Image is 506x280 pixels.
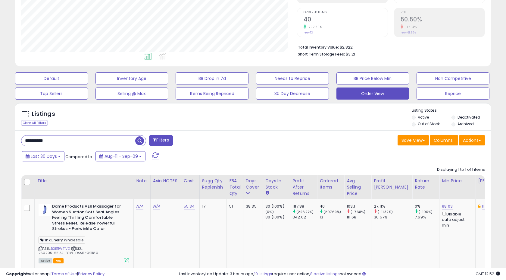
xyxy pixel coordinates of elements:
[246,204,258,209] div: 38.35
[21,120,48,126] div: Clear All Filters
[417,72,489,84] button: Non Competitive
[374,178,410,190] div: Profit [PERSON_NAME]
[296,209,314,214] small: (226.27%)
[6,271,105,277] div: seller snap | |
[105,153,138,159] span: Aug-11 - Sep-09
[320,204,344,209] div: 40
[176,87,248,100] button: Items Being Repriced
[179,271,500,277] div: Last InventoryLab Update: 3 hours ago, require user action, not synced.
[229,204,239,209] div: 51
[254,271,272,277] a: 10 listings
[39,258,52,263] span: All listings currently available for purchase on Amazon
[412,108,491,113] p: Listing States:
[320,215,344,220] div: 13
[320,178,342,190] div: Ordered Items
[418,115,429,120] label: Active
[476,271,500,277] span: 2025-10-10 12:52 GMT
[256,87,329,100] button: 30 Day Decrease
[442,203,453,209] a: 98.03
[95,72,168,84] button: Inventory Age
[442,211,471,228] div: Disable auto adjust min
[199,175,227,199] th: Please note that this number is a calculation based on your required days of coverage and your ve...
[95,151,145,161] button: Aug-11 - Sep-09
[304,31,313,34] small: Prev: 13
[437,167,485,173] div: Displaying 1 to 1 of 1 items
[265,215,290,220] div: 30 (100%)
[78,271,105,277] a: Privacy Policy
[415,178,437,190] div: Return Rate
[346,51,355,57] span: $3.21
[401,16,485,24] h2: 50.50%
[149,135,173,146] button: Filters
[458,115,480,120] label: Deactivated
[415,204,439,209] div: 0%
[6,271,28,277] strong: Copyright
[153,203,160,209] a: N/A
[265,209,274,214] small: (0%)
[52,204,125,233] b: Dame Products AER Massager for Women Suction Soft Seal Angles Feeling Thrilling Comfortable Stres...
[304,16,388,24] h2: 40
[351,209,365,214] small: (-7.68%)
[15,87,88,100] button: Top Sellers
[419,209,433,214] small: (-100%)
[22,151,64,161] button: Last 30 Days
[418,121,440,126] label: Out of Stock
[256,72,329,84] button: Needs to Reprice
[246,178,260,190] div: Days Cover
[202,178,224,190] div: Sugg Qty Replenish
[184,203,195,209] a: 55.34
[298,52,345,57] b: Short Term Storage Fees:
[347,204,371,209] div: 103.1
[430,135,458,145] button: Columns
[306,25,322,29] small: 207.69%
[442,178,473,184] div: Min Price
[229,178,241,197] div: FBA Total Qty
[52,271,77,277] a: Terms of Use
[482,203,493,209] a: 114.99
[434,137,453,143] span: Columns
[31,153,57,159] span: Last 30 Days
[153,178,179,184] div: Asin NOTES
[95,87,168,100] button: Selling @ Max
[184,178,197,184] div: Cost
[176,72,248,84] button: BB Drop in 7d
[292,204,317,209] div: 1117.88
[298,45,339,50] b: Total Inventory Value:
[150,175,181,199] th: CSV column name: cust_attr_1_ Asin NOTES
[298,43,480,50] li: $2,822
[374,204,412,209] div: 27.11%
[310,271,340,277] a: 8 active listings
[417,87,489,100] button: Reprice
[32,110,55,118] h5: Listings
[39,204,51,216] img: 21qT6G-3y9L._SL40_.jpg
[336,87,409,100] button: Order View
[39,246,98,255] span: | SKU: 250205_55.34_PCW_DAME-021180
[15,72,88,84] button: Default
[336,72,409,84] button: BB Price Below Min
[136,178,148,184] div: Note
[51,246,70,251] a: B0B11WR1VG
[265,190,269,196] small: Days In Stock.
[401,11,485,14] span: ROI
[37,178,131,184] div: Title
[323,209,341,214] small: (207.69%)
[459,135,485,145] button: Actions
[458,121,474,126] label: Archived
[304,11,388,14] span: Ordered Items
[292,215,317,220] div: 342.62
[65,154,93,160] span: Compared to:
[39,237,85,243] span: PinkCherry Wholesale
[415,215,439,220] div: 7.69%
[374,215,412,220] div: 30.57%
[265,204,290,209] div: 30 (100%)
[136,203,143,209] a: N/A
[202,204,222,209] div: 17
[53,258,64,263] span: FBA
[292,178,314,197] div: Profit After Returns
[398,135,429,145] button: Save View
[347,215,371,220] div: 111.68
[401,31,416,34] small: Prev: 61.69%
[378,209,393,214] small: (-11.32%)
[265,178,287,190] div: Days In Stock
[347,178,369,197] div: Avg Selling Price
